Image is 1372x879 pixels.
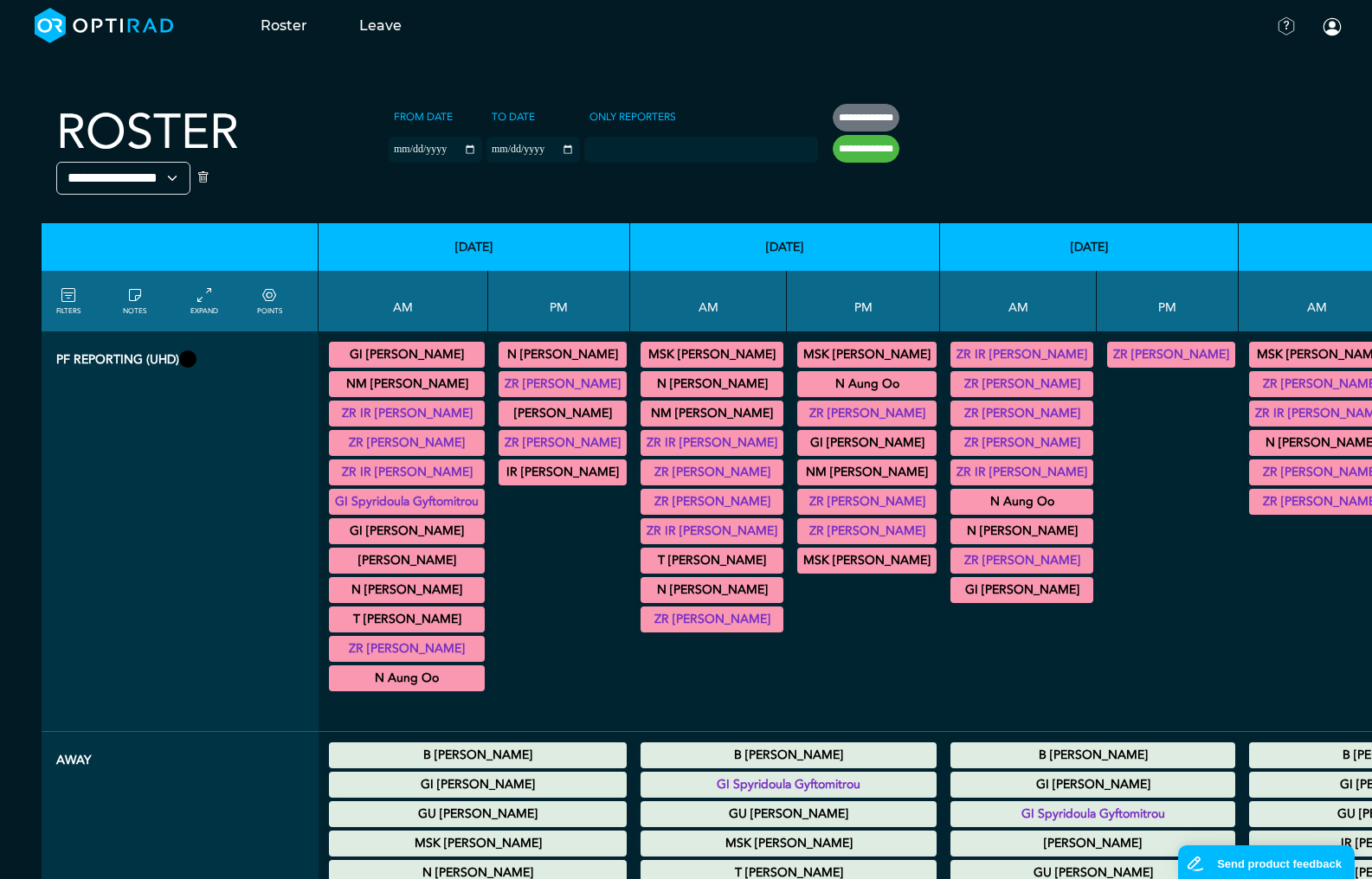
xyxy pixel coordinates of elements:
th: [DATE] [319,223,630,271]
summary: MSK [PERSON_NAME] [643,833,934,854]
th: [DATE] [630,223,940,271]
div: Sick Leave 00:00 - 23:59 [950,831,1235,857]
summary: GI [PERSON_NAME] [332,774,624,795]
div: General XR 08:30 - 09:00 [329,459,485,485]
summary: MSK [PERSON_NAME] [800,550,934,571]
div: General XR 09:00 - 10:30 [329,577,485,603]
a: show/hide notes [123,286,146,317]
div: General XR 14:00 - 15:00 [499,401,627,427]
div: General XR 17:00 - 18:00 [499,430,627,456]
div: Study Leave 00:00 - 23:59 [950,772,1235,798]
summary: ZR [PERSON_NAME] [643,609,781,630]
summary: GI Spyridoula Gyftomitrou [332,491,482,512]
summary: NM [PERSON_NAME] [332,374,482,395]
summary: ZR [PERSON_NAME] [643,462,781,483]
div: General XR 08:00 - 09:00 [641,401,783,427]
div: General XR 07:15 - 08:00 [329,342,485,368]
summary: GI [PERSON_NAME] [332,521,482,542]
summary: NM [PERSON_NAME] [643,403,781,424]
summary: GI [PERSON_NAME] [332,344,482,365]
summary: GU [PERSON_NAME] [643,804,934,824]
summary: ZR [PERSON_NAME] [800,491,934,512]
div: General XR 13:00 - 14:00 [1107,342,1235,368]
summary: MSK [PERSON_NAME] [332,833,624,854]
div: General XR 12:00 - 13:30 [797,371,937,397]
label: To date [486,104,540,130]
summary: N [PERSON_NAME] [953,521,1091,542]
input: null [586,139,673,155]
summary: GU [PERSON_NAME] [332,804,624,824]
div: General XR 07:00 - 08:00 [641,371,783,397]
label: Only Reporters [584,104,681,130]
div: General XR 08:00 - 09:00 [641,459,783,485]
div: General XR 12:00 - 13:00 [499,342,627,368]
div: General XR 08:00 - 09:00 [950,342,1093,368]
summary: N Aung Oo [953,491,1091,512]
div: General XR 13:00 - 14:00 [797,459,937,485]
div: Sick Leave 00:00 - 23:59 [641,742,937,768]
div: General XR 09:00 - 10:00 [329,606,485,632]
summary: ZR [PERSON_NAME] [800,521,934,542]
summary: ZR IR [PERSON_NAME] [953,462,1091,483]
th: AM [319,271,488,331]
div: General XR 08:00 - 09:00 [329,430,485,456]
div: General XR 13:00 - 14:00 [797,489,937,515]
summary: B [PERSON_NAME] [953,745,1233,766]
summary: N Aung Oo [332,668,482,689]
th: AM [630,271,787,331]
th: [DATE] [940,223,1239,271]
summary: ZR IR [PERSON_NAME] [643,521,781,542]
summary: N [PERSON_NAME] [332,580,482,600]
summary: GI Spyridoula Gyftomitrou [643,774,934,795]
div: General XR 08:30 - 09:00 [641,518,783,544]
div: General XR 08:00 - 11:00 [950,430,1093,456]
summary: N [PERSON_NAME] [501,344,624,365]
div: General XR 12:00 - 13:00 [797,342,937,368]
summary: ZR IR [PERSON_NAME] [953,344,1091,365]
summary: N Aung Oo [800,374,934,395]
div: Study Leave 00:00 - 23:59 [329,831,627,857]
img: brand-opti-rad-logos-blue-and-white-d2f68631ba2948856bd03f2d395fb146ddc8fb01b4b6e9315ea85fa773367... [35,8,174,43]
summary: NM [PERSON_NAME] [800,462,934,483]
summary: ZR [PERSON_NAME] [332,433,482,453]
div: Sick Leave 00:00 - 23:59 [641,772,937,798]
summary: MSK [PERSON_NAME] [800,344,934,365]
th: PM [1097,271,1239,331]
summary: ZR IR [PERSON_NAME] [643,433,781,453]
summary: [PERSON_NAME] [501,403,624,424]
div: Study Leave 00:00 - 23:59 [641,831,937,857]
a: collapse/expand entries [190,286,218,317]
summary: B [PERSON_NAME] [332,745,624,766]
summary: [PERSON_NAME] [953,833,1233,854]
div: General XR 08:30 - 09:00 [950,459,1093,485]
summary: ZR [PERSON_NAME] [501,433,624,453]
summary: ZR [PERSON_NAME] [953,550,1091,571]
div: General XR 13:00 - 14:00 [499,371,627,397]
summary: T [PERSON_NAME] [643,550,781,571]
div: Annual Leave 00:00 - 23:59 [329,801,627,827]
div: General XR 08:00 - 09:00 [950,371,1093,397]
th: PM [787,271,940,331]
summary: ZR [PERSON_NAME] [643,491,781,512]
div: General XR 12:00 - 14:00 [797,401,937,427]
div: General XR 07:00 - 08:00 [641,342,783,368]
summary: B [PERSON_NAME] [643,745,934,766]
summary: ZR [PERSON_NAME] [332,638,482,659]
div: General XR 13:00 - 14:00 [797,430,937,456]
summary: GI [PERSON_NAME] [800,433,934,453]
a: FILTERS [56,286,81,317]
div: General XR 08:00 - 09:00 [329,401,485,427]
div: General XR 08:00 - 09:00 [641,489,783,515]
div: Sick Leave 00:00 - 23:59 [950,742,1235,768]
summary: ZR [PERSON_NAME] [1110,344,1233,365]
div: General XR 18:00 - 19:00 [499,459,627,485]
div: Sick Leave 00:00 - 23:59 [329,742,627,768]
summary: N [PERSON_NAME] [643,580,781,600]
div: General XR 09:00 - 10:00 [329,548,485,574]
summary: MSK [PERSON_NAME] [643,344,781,365]
div: General XR 14:00 - 15:00 [797,518,937,544]
div: Annual Leave 00:00 - 23:59 [329,772,627,798]
div: Annual Leave 00:00 - 23:59 [641,801,937,827]
a: collapse/expand expected points [257,286,282,317]
h2: Roster [56,104,239,162]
